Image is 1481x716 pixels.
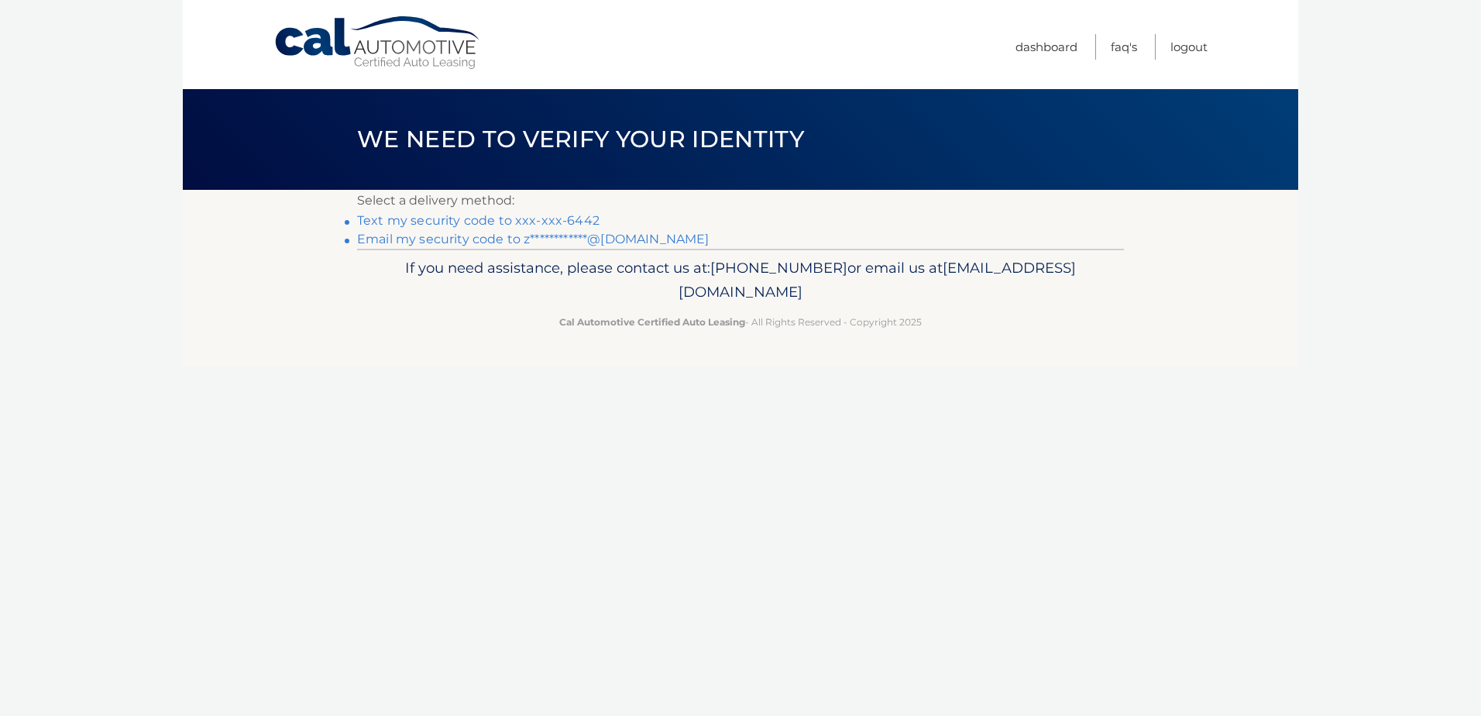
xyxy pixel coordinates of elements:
p: - All Rights Reserved - Copyright 2025 [367,314,1114,330]
a: Dashboard [1015,34,1077,60]
a: Text my security code to xxx-xxx-6442 [357,213,600,228]
p: If you need assistance, please contact us at: or email us at [367,256,1114,305]
span: We need to verify your identity [357,125,804,153]
a: FAQ's [1111,34,1137,60]
a: Logout [1170,34,1208,60]
strong: Cal Automotive Certified Auto Leasing [559,316,745,328]
p: Select a delivery method: [357,190,1124,212]
a: Cal Automotive [273,15,483,71]
span: [PHONE_NUMBER] [710,259,847,277]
